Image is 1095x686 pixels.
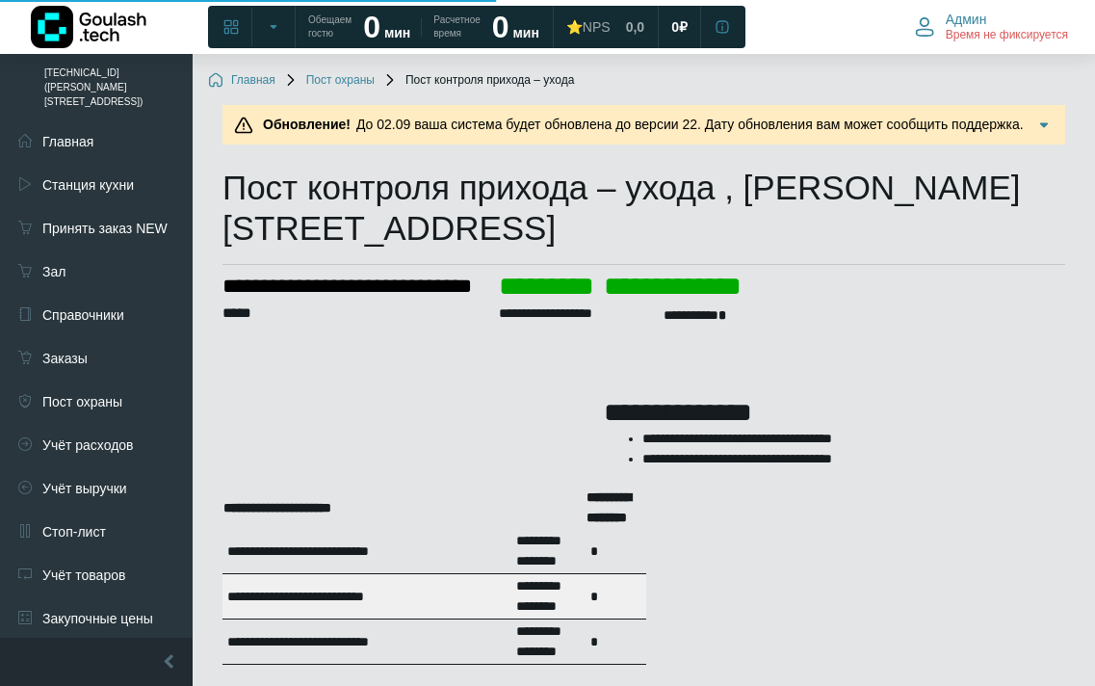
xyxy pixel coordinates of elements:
[433,13,480,40] span: Расчетное время
[31,6,146,48] img: Логотип компании Goulash.tech
[234,116,253,135] img: Предупреждение
[555,10,656,44] a: ⭐NPS 0,0
[263,117,351,132] b: Обновление!
[566,18,611,36] div: ⭐
[679,18,688,36] span: ₽
[671,18,679,36] span: 0
[297,10,551,44] a: Обещаем гостю 0 мин Расчетное время 0 мин
[382,73,574,89] span: Пост контроля прихода – ухода
[222,168,1065,249] h1: Пост контроля прихода – ухода , [PERSON_NAME][STREET_ADDRESS]
[308,13,352,40] span: Обещаем гостю
[626,18,644,36] span: 0,0
[257,117,1024,152] span: До 02.09 ваша система будет обновлена до версии 22. Дату обновления вам может сообщить поддержка....
[660,10,699,44] a: 0 ₽
[1034,116,1054,135] img: Подробнее
[512,25,538,40] span: мин
[492,10,509,44] strong: 0
[384,25,410,40] span: мин
[208,73,275,89] a: Главная
[903,7,1080,47] button: Админ Время не фиксируется
[363,10,380,44] strong: 0
[946,11,987,28] span: Админ
[946,28,1068,43] span: Время не фиксируется
[283,73,375,89] a: Пост охраны
[583,19,611,35] span: NPS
